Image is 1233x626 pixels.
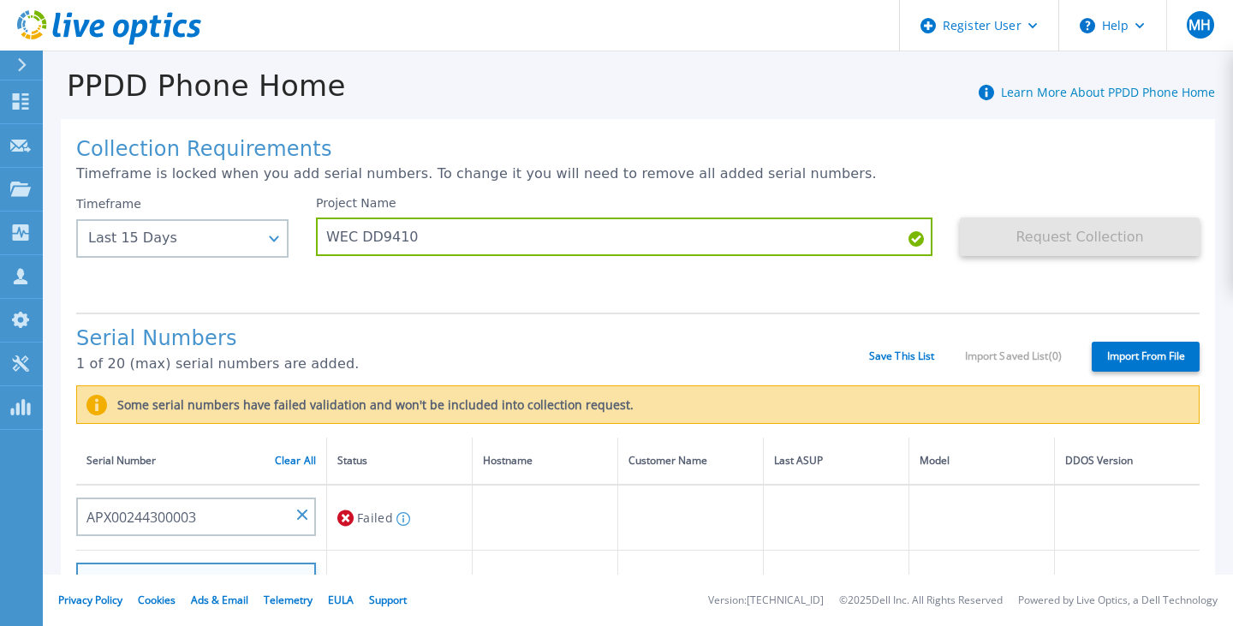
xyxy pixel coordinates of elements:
[138,593,176,607] a: Cookies
[76,197,141,211] label: Timeframe
[76,138,1200,162] h1: Collection Requirements
[328,593,354,607] a: EULA
[88,230,258,246] div: Last 15 Days
[960,218,1200,256] button: Request Collection
[107,398,634,412] label: Some serial numbers have failed validation and won't be included into collection request.
[869,350,935,362] a: Save This List
[86,451,316,470] div: Serial Number
[708,595,824,606] li: Version: [TECHNICAL_ID]
[316,197,396,209] label: Project Name
[617,438,763,485] th: Customer Name
[763,438,908,485] th: Last ASUP
[1188,18,1211,32] span: MH
[1054,438,1200,485] th: DDOS Version
[43,69,346,103] h1: PPDD Phone Home
[472,438,617,485] th: Hostname
[76,563,316,601] input: Enter Serial Number
[58,593,122,607] a: Privacy Policy
[191,593,248,607] a: Ads & Email
[1092,342,1200,372] label: Import From File
[76,327,869,351] h1: Serial Numbers
[76,356,869,372] p: 1 of 20 (max) serial numbers are added.
[908,438,1054,485] th: Model
[275,455,316,467] a: Clear All
[1001,84,1215,100] a: Learn More About PPDD Phone Home
[264,593,313,607] a: Telemetry
[1018,595,1218,606] li: Powered by Live Optics, a Dell Technology
[76,498,316,536] input: Enter Serial Number
[839,595,1003,606] li: © 2025 Dell Inc. All Rights Reserved
[369,593,407,607] a: Support
[337,502,462,534] div: Failed
[316,218,932,256] input: Enter Project Name
[76,166,1200,182] p: Timeframe is locked when you add serial numbers. To change it you will need to remove all added s...
[327,438,473,485] th: Status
